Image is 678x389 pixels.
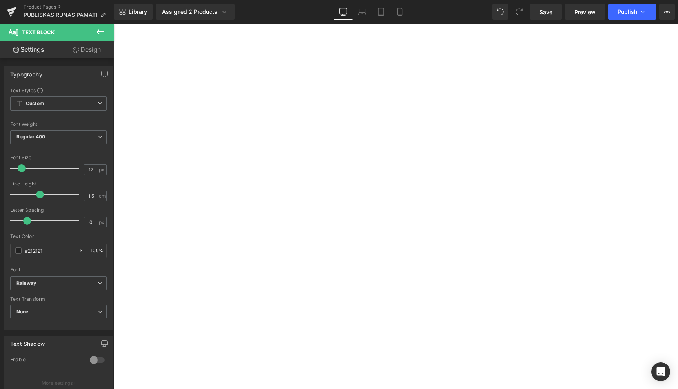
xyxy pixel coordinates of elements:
[10,181,107,187] div: Line Height
[24,4,114,10] a: Product Pages
[608,4,656,20] button: Publish
[10,296,107,302] div: Text Transform
[87,244,106,258] div: %
[10,234,107,239] div: Text Color
[659,4,675,20] button: More
[492,4,508,20] button: Undo
[16,134,46,140] b: Regular 400
[42,380,73,387] p: More settings
[162,8,228,16] div: Assigned 2 Products
[25,246,75,255] input: Color
[574,8,596,16] span: Preview
[565,4,605,20] a: Preview
[99,220,106,225] span: px
[10,122,107,127] div: Font Weight
[10,67,42,78] div: Typography
[10,87,107,93] div: Text Styles
[99,167,106,172] span: px
[58,41,115,58] a: Design
[390,4,409,20] a: Mobile
[99,193,106,198] span: em
[353,4,372,20] a: Laptop
[372,4,390,20] a: Tablet
[16,280,36,287] i: Raleway
[618,9,637,15] span: Publish
[511,4,527,20] button: Redo
[10,336,45,347] div: Text Shadow
[10,356,82,365] div: Enable
[651,362,670,381] div: Open Intercom Messenger
[129,8,147,15] span: Library
[114,4,153,20] a: New Library
[334,4,353,20] a: Desktop
[10,267,107,273] div: Font
[16,309,29,314] b: None
[26,100,44,107] b: Custom
[10,207,107,213] div: Letter Spacing
[539,8,552,16] span: Save
[24,12,97,18] span: PUBLISKĀS RUNAS PAMATI
[22,29,55,35] span: Text Block
[10,155,107,160] div: Font Size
